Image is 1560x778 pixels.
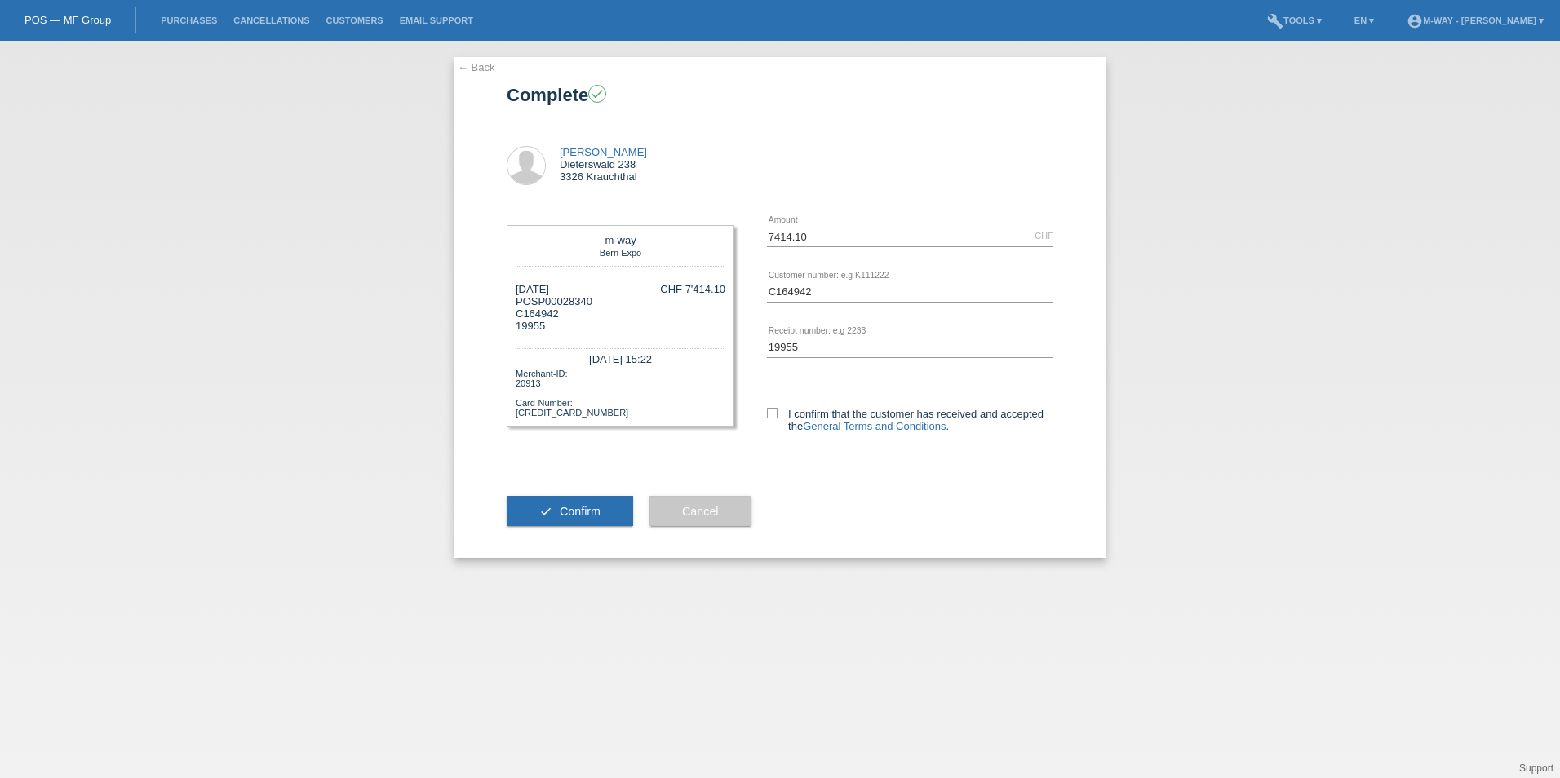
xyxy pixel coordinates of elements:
button: check Confirm [507,496,633,527]
a: General Terms and Conditions [803,420,946,432]
div: Merchant-ID: 20913 Card-Number: [CREDIT_CARD_NUMBER] [516,367,725,418]
i: check [539,505,552,518]
div: CHF 7'414.10 [660,283,725,295]
a: [PERSON_NAME] [560,146,647,158]
div: CHF [1035,231,1053,241]
a: Cancellations [225,15,317,25]
div: m-way [520,234,721,246]
div: [DATE] POSP00028340 [516,283,592,332]
div: Bern Expo [520,246,721,258]
button: Cancel [649,496,751,527]
span: Cancel [682,505,719,518]
a: account_circlem-way - [PERSON_NAME] ▾ [1398,15,1552,25]
i: check [590,86,605,101]
span: 19955 [516,320,545,332]
a: POS — MF Group [24,14,111,26]
a: Support [1519,763,1553,774]
a: Purchases [153,15,225,25]
div: [DATE] 15:22 [516,348,725,367]
h1: Complete [507,85,1053,105]
a: Customers [318,15,392,25]
span: C164942 [516,307,559,320]
a: buildTools ▾ [1259,15,1330,25]
a: EN ▾ [1346,15,1382,25]
i: build [1267,13,1283,29]
label: I confirm that the customer has received and accepted the . [767,408,1053,432]
a: Email Support [392,15,481,25]
span: Confirm [560,505,601,518]
i: account_circle [1407,13,1423,29]
div: Dieterswald 238 3326 Krauchthal [560,146,647,183]
a: ← Back [458,61,495,73]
